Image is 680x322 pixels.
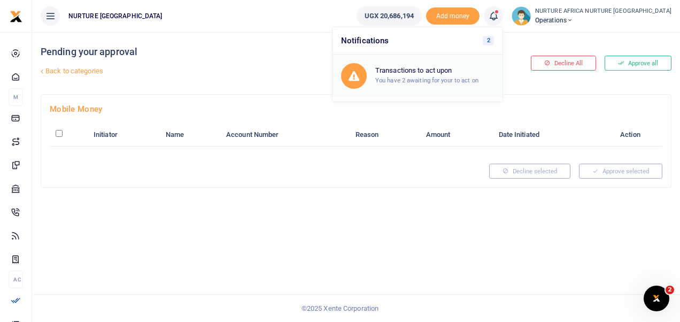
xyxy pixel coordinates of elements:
[220,124,350,146] th: Account Number
[365,11,414,21] span: UGX 20,686,194
[531,56,596,71] button: Decline All
[492,124,598,146] th: Date Initiated
[426,7,480,25] span: Add money
[375,76,478,84] small: You have 2 awaiting for your to act on
[483,36,494,45] span: 2
[666,286,674,294] span: 2
[357,6,422,26] a: UGX 20,686,194
[598,124,662,146] th: Action
[420,124,492,146] th: Amount
[352,6,426,26] li: Wallet ballance
[41,46,458,58] h4: Pending your approval
[88,124,160,146] th: Initiator
[535,7,671,16] small: NURTURE AFRICA NURTURE [GEOGRAPHIC_DATA]
[9,88,23,106] li: M
[9,271,23,288] li: Ac
[512,6,531,26] img: profile-user
[10,12,22,20] a: logo-small logo-large logo-large
[349,124,420,146] th: Reason
[159,124,220,146] th: Name
[535,16,671,25] span: Operations
[333,27,503,55] h6: Notifications
[512,6,671,26] a: profile-user NURTURE AFRICA NURTURE [GEOGRAPHIC_DATA] Operations
[10,10,22,23] img: logo-small
[64,11,167,21] span: NURTURE [GEOGRAPHIC_DATA]
[426,11,480,19] a: Add money
[605,56,671,71] button: Approve all
[50,103,662,115] h4: Mobile Money
[375,66,494,75] h6: Transactions to act upon
[333,55,503,97] a: Transactions to act upon You have 2 awaiting for your to act on
[426,7,480,25] li: Toup your wallet
[644,286,669,311] iframe: Intercom live chat
[38,62,458,80] a: Back to categories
